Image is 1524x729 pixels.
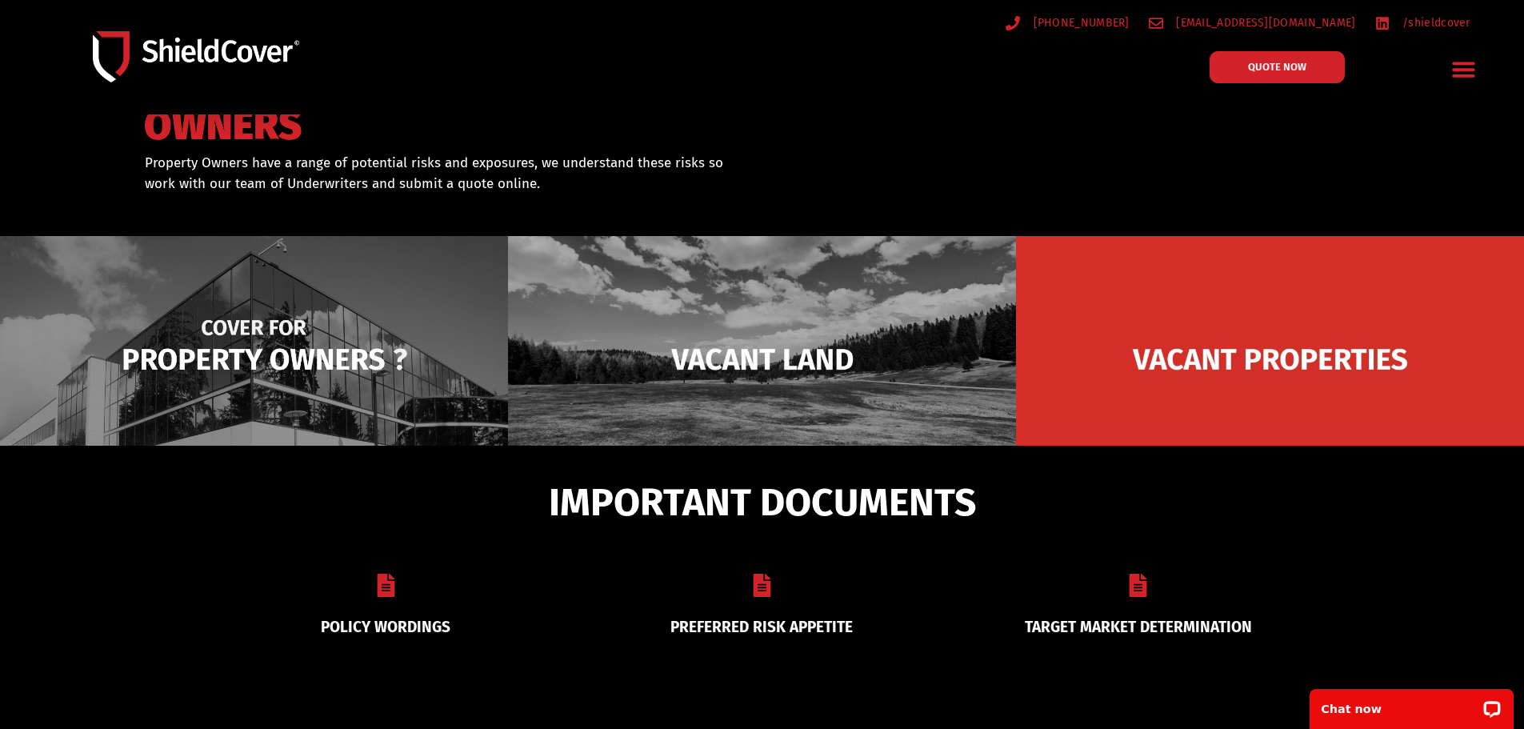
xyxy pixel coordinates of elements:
[670,618,853,636] a: PREFERRED RISK APPETITE
[1446,50,1483,88] div: Menu Toggle
[145,153,742,194] p: Property Owners have a range of potential risks and exposures, we understand these risks so work ...
[1025,618,1252,636] a: TARGET MARKET DETERMINATION
[1030,13,1130,33] span: [PHONE_NUMBER]
[1375,13,1470,33] a: /shieldcover
[549,487,976,518] span: IMPORTANT DOCUMENTS
[93,31,299,82] img: Shield-Cover-Underwriting-Australia-logo-full
[1149,13,1356,33] a: [EMAIL_ADDRESS][DOMAIN_NAME]
[1398,13,1470,33] span: /shieldcover
[508,236,1016,483] img: Vacant Land liability cover
[1248,62,1306,72] span: QUOTE NOW
[1210,51,1345,83] a: QUOTE NOW
[321,618,450,636] a: POLICY WORDINGS
[1006,13,1130,33] a: [PHONE_NUMBER]
[1172,13,1355,33] span: [EMAIL_ADDRESS][DOMAIN_NAME]
[1299,679,1524,729] iframe: LiveChat chat widget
